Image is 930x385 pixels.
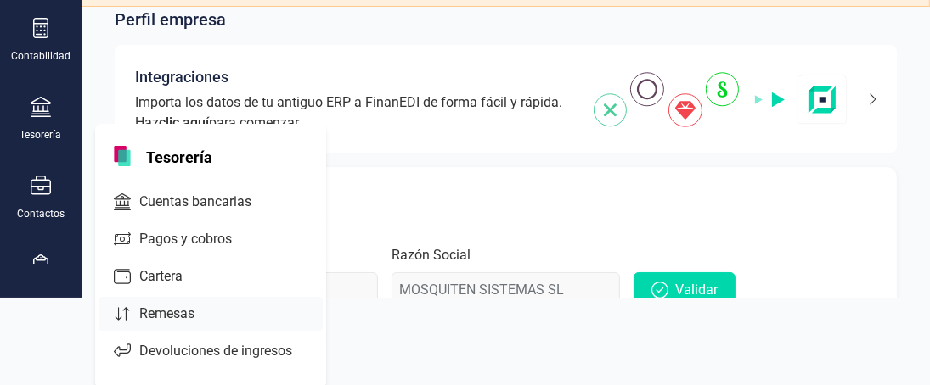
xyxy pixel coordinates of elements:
[132,192,282,212] span: Cuentas bancarias
[136,146,223,166] span: Tesorería
[392,245,471,265] label: Razón Social
[115,8,226,31] span: Perfil empresa
[11,49,70,63] div: Contabilidad
[135,92,573,133] span: Importa los datos de tu antiguo ERP a FinanEDI de forma fácil y rápida. Haz para comenzar.
[132,341,323,361] span: Devoluciones de ingresos
[20,128,62,142] div: Tesorería
[634,272,736,308] button: Validar
[132,266,213,287] span: Cartera
[132,304,225,324] span: Remesas
[159,114,209,131] span: clic aquí
[132,229,262,249] span: Pagos y cobros
[17,207,65,220] div: Contactos
[135,65,228,89] span: Integraciones
[594,72,848,127] img: integrations-img
[675,280,718,300] span: Validar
